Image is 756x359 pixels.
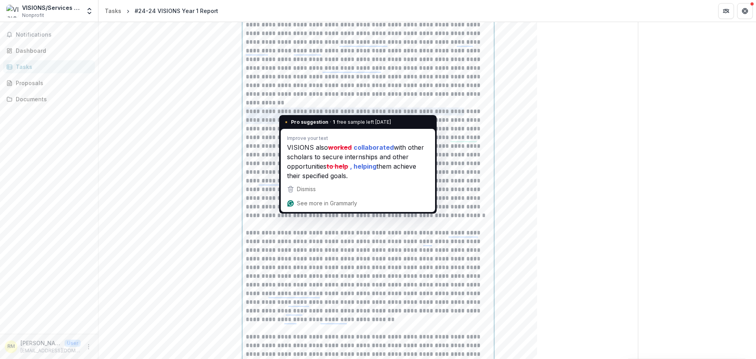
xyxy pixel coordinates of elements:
[135,7,218,15] div: #24-24 VISIONS Year 1 Report
[84,342,93,352] button: More
[16,79,89,87] div: Proposals
[737,3,753,19] button: Get Help
[84,3,95,19] button: Open entity switcher
[20,339,61,347] p: [PERSON_NAME]
[102,5,221,17] nav: breadcrumb
[3,93,95,106] a: Documents
[3,76,95,89] a: Proposals
[22,4,81,12] div: VISIONS/Services for the Blind and Visually Impaired
[65,340,81,347] p: User
[718,3,734,19] button: Partners
[16,32,92,38] span: Notifications
[16,63,89,71] div: Tasks
[6,5,19,17] img: VISIONS/Services for the Blind and Visually Impaired
[16,47,89,55] div: Dashboard
[22,12,44,19] span: Nonprofit
[3,60,95,73] a: Tasks
[3,28,95,41] button: Notifications
[20,347,81,354] p: [EMAIL_ADDRESS][DOMAIN_NAME]
[16,95,89,103] div: Documents
[102,5,124,17] a: Tasks
[7,344,15,349] div: Russell Martello
[3,44,95,57] a: Dashboard
[105,7,121,15] div: Tasks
